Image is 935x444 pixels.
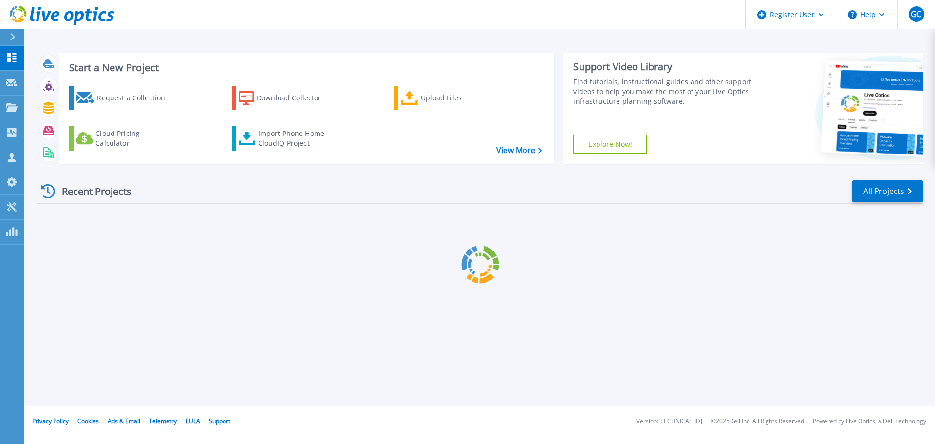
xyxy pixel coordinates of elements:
li: Powered by Live Optics, a Dell Technology [813,418,926,425]
h3: Start a New Project [69,62,542,73]
div: Find tutorials, instructional guides and other support videos to help you make the most of your L... [573,77,756,106]
a: All Projects [852,180,923,202]
a: View More [496,146,542,155]
a: Request a Collection [69,86,178,110]
div: Download Collector [257,88,335,108]
a: Support [209,417,230,425]
div: Recent Projects [37,179,145,203]
li: © 2025 Dell Inc. All Rights Reserved [711,418,804,425]
div: Request a Collection [97,88,175,108]
li: Version: [TECHNICAL_ID] [636,418,702,425]
div: Import Phone Home CloudIQ Project [258,129,334,148]
a: Ads & Email [108,417,140,425]
a: Cloud Pricing Calculator [69,126,178,151]
div: Upload Files [421,88,499,108]
a: Upload Files [394,86,503,110]
a: Explore Now! [573,135,647,154]
a: Cookies [77,417,99,425]
a: Telemetry [149,417,177,425]
a: EULA [186,417,200,425]
div: Support Video Library [573,60,756,73]
a: Privacy Policy [32,417,69,425]
span: GC [911,10,921,18]
div: Cloud Pricing Calculator [95,129,173,148]
a: Download Collector [232,86,340,110]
